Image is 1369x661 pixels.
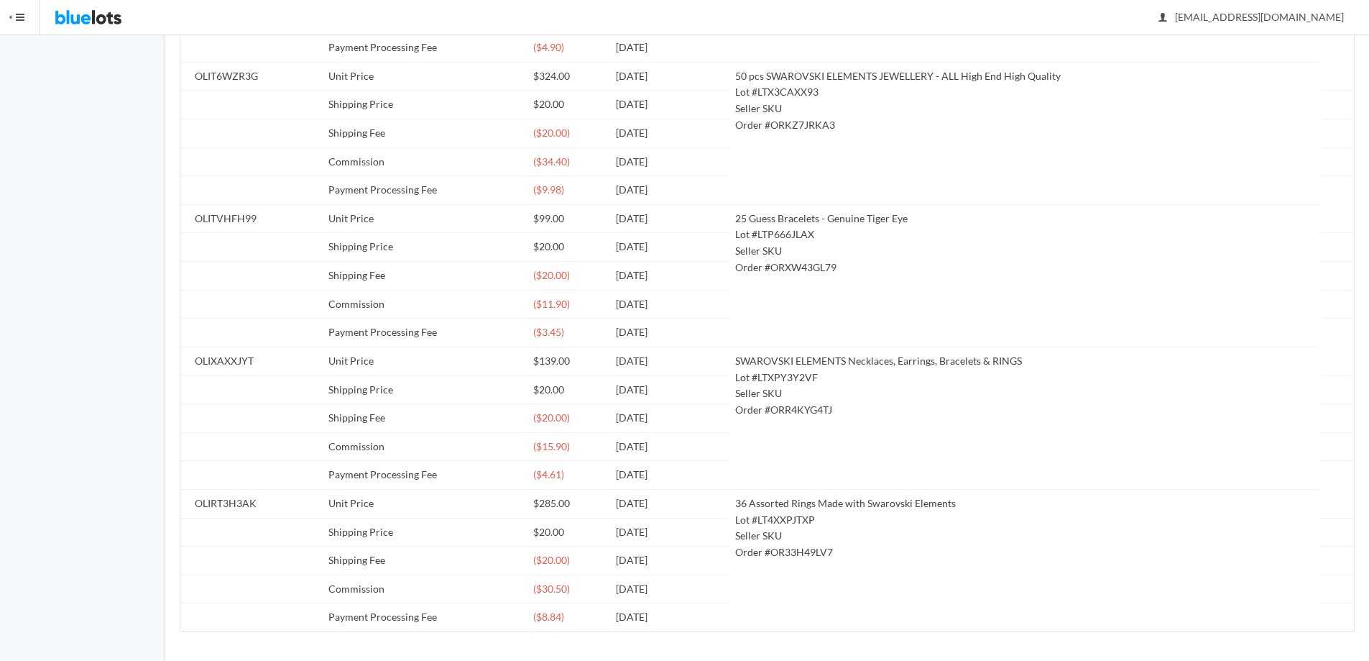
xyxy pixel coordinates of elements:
td: [DATE] [610,347,729,375]
td: [DATE] [610,575,729,603]
span: ($9.98) [533,183,564,196]
td: Shipping Fee [323,547,527,575]
td: [DATE] [610,432,729,461]
td: [DATE] [610,319,729,347]
td: [DATE] [610,461,729,490]
td: 25 Guess Bracelets - Genuine Tiger Eye Lot #LTP666JLAX Seller SKU Order #ORXW43GL79 [729,204,1320,347]
td: $139.00 [527,347,609,375]
td: $285.00 [527,489,609,518]
span: ($4.61) [533,468,564,480]
span: ($30.50) [533,583,570,595]
td: [DATE] [610,233,729,262]
span: ($11.90) [533,298,570,310]
td: 36 Assorted Rings Made with Swarovski Elements Lot #LT4XXPJTXP Seller SKU Order #OR33H49LV7 [729,489,1320,632]
td: [DATE] [610,290,729,319]
td: Payment Processing Fee [323,34,527,63]
td: [DATE] [610,91,729,119]
td: Payment Processing Fee [323,603,527,632]
td: Shipping Fee [323,404,527,433]
span: ($3.45) [533,326,564,338]
td: [DATE] [610,489,729,518]
td: Payment Processing Fee [323,319,527,347]
td: $20.00 [527,233,609,262]
td: Unit Price [323,489,527,518]
td: [DATE] [610,147,729,176]
span: ($4.90) [533,41,564,53]
td: Shipping Price [323,233,527,262]
td: [DATE] [610,375,729,404]
span: ($34.40) [533,155,570,168]
td: Payment Processing Fee [323,461,527,490]
ion-icon: person [1156,12,1170,25]
td: $324.00 [527,62,609,91]
td: Shipping Fee [323,119,527,148]
td: [DATE] [610,518,729,547]
td: [DATE] [610,62,729,91]
span: ($20.00) [533,554,570,566]
span: ($20.00) [533,411,570,424]
td: OLITVHFH99 [180,204,323,233]
td: Shipping Price [323,375,527,404]
td: [DATE] [610,404,729,433]
td: $20.00 [527,518,609,547]
td: OLIT6WZR3G [180,62,323,91]
td: Commission [323,432,527,461]
span: ($20.00) [533,127,570,139]
span: [EMAIL_ADDRESS][DOMAIN_NAME] [1159,11,1344,23]
td: OLIXAXXJYT [180,347,323,375]
td: Unit Price [323,204,527,233]
td: [DATE] [610,34,729,63]
td: 50 pcs SWAROVSKI ELEMENTS JEWELLERY - ALL High End High Quality Lot #LTX3CAXX93 Seller SKU Order ... [729,62,1320,204]
td: Shipping Fee [323,262,527,291]
td: OLIRT3H3AK [180,489,323,518]
td: Unit Price [323,347,527,375]
span: ($20.00) [533,269,570,281]
td: Commission [323,290,527,319]
td: Shipping Price [323,518,527,547]
td: [DATE] [610,176,729,205]
td: $20.00 [527,375,609,404]
td: [DATE] [610,119,729,148]
td: [DATE] [610,262,729,291]
span: ($8.84) [533,611,564,623]
td: SWAROVSKI ELEMENTS Necklaces, Earrings, Bracelets & RINGS Lot #LTXPY3Y2VF Seller SKU Order #ORR4K... [729,347,1320,489]
td: Commission [323,575,527,603]
td: Shipping Price [323,91,527,119]
td: [DATE] [610,204,729,233]
td: $99.00 [527,204,609,233]
span: ($15.90) [533,440,570,452]
td: [DATE] [610,547,729,575]
td: Unit Price [323,62,527,91]
td: Payment Processing Fee [323,176,527,205]
td: Commission [323,147,527,176]
td: [DATE] [610,603,729,632]
td: $20.00 [527,91,609,119]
